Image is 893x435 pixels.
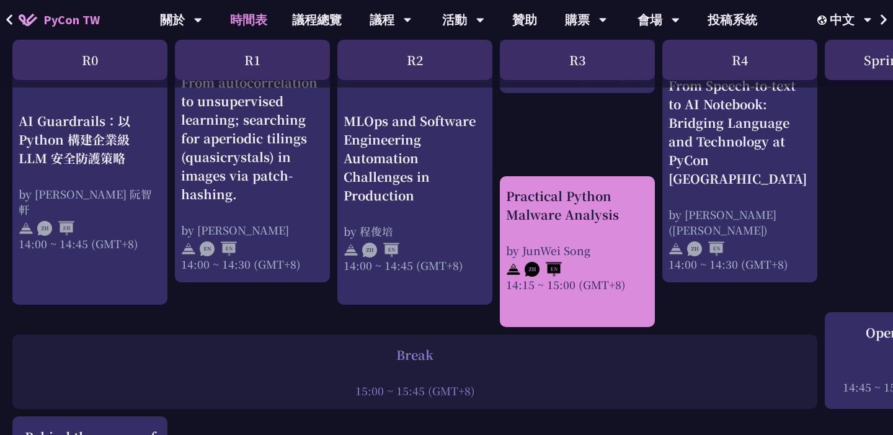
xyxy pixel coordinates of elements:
div: MLOps and Software Engineering Automation Challenges in Production [344,112,486,205]
a: From Speech-to-text to AI Notebook: Bridging Language and Technology at PyCon [GEOGRAPHIC_DATA] b... [669,73,811,272]
div: by 程俊培 [344,223,486,239]
span: PyCon TW [43,11,100,29]
div: Break [19,346,811,364]
div: R3 [500,40,655,80]
div: R2 [337,40,492,80]
div: R4 [662,40,817,80]
div: by JunWei Song [506,243,649,258]
img: ZHEN.371966e.svg [525,262,562,277]
div: Practical Python Malware Analysis [506,187,649,224]
a: AI Guardrails：以 Python 構建企業級 LLM 安全防護策略 by [PERSON_NAME] 阮智軒 14:00 ~ 14:45 (GMT+8) [19,73,161,294]
img: svg+xml;base64,PHN2ZyB4bWxucz0iaHR0cDovL3d3dy53My5vcmcvMjAwMC9zdmciIHdpZHRoPSIyNCIgaGVpZ2h0PSIyNC... [506,262,521,277]
img: ZHEN.371966e.svg [687,241,724,256]
div: 14:00 ~ 14:30 (GMT+8) [181,256,324,272]
div: by [PERSON_NAME] ([PERSON_NAME]) [669,207,811,238]
div: AI Guardrails：以 Python 構建企業級 LLM 安全防護策略 [19,112,161,168]
div: 14:00 ~ 14:45 (GMT+8) [344,258,486,273]
div: 14:00 ~ 14:45 (GMT+8) [19,236,161,251]
img: ENEN.5a408d1.svg [200,241,237,256]
div: by [PERSON_NAME] [181,222,324,238]
div: R1 [175,40,330,80]
img: svg+xml;base64,PHN2ZyB4bWxucz0iaHR0cDovL3d3dy53My5vcmcvMjAwMC9zdmciIHdpZHRoPSIyNCIgaGVpZ2h0PSIyNC... [19,221,33,236]
div: From Speech-to-text to AI Notebook: Bridging Language and Technology at PyCon [GEOGRAPHIC_DATA] [669,76,811,188]
img: ZHEN.371966e.svg [362,243,399,258]
img: svg+xml;base64,PHN2ZyB4bWxucz0iaHR0cDovL3d3dy53My5vcmcvMjAwMC9zdmciIHdpZHRoPSIyNCIgaGVpZ2h0PSIyNC... [669,241,683,256]
a: MLOps and Software Engineering Automation Challenges in Production by 程俊培 14:00 ~ 14:45 (GMT+8) [344,73,486,294]
div: 15:00 ~ 15:45 (GMT+8) [19,383,811,398]
a: Practical Python Malware Analysis by JunWei Song 14:15 ~ 15:00 (GMT+8) [506,187,649,316]
div: by [PERSON_NAME] 阮智軒 [19,186,161,217]
a: PyCon TW [6,4,112,35]
img: ZHZH.38617ef.svg [37,221,74,236]
img: Locale Icon [817,16,830,25]
img: Home icon of PyCon TW 2025 [19,14,37,26]
div: 14:00 ~ 14:30 (GMT+8) [669,256,811,272]
img: svg+xml;base64,PHN2ZyB4bWxucz0iaHR0cDovL3d3dy53My5vcmcvMjAwMC9zdmciIHdpZHRoPSIyNCIgaGVpZ2h0PSIyNC... [344,243,358,258]
div: 14:15 ~ 15:00 (GMT+8) [506,277,649,292]
div: From autocorrelation to unsupervised learning; searching for aperiodic tilings (quasicrystals) in... [181,73,324,204]
div: R0 [12,40,167,80]
img: svg+xml;base64,PHN2ZyB4bWxucz0iaHR0cDovL3d3dy53My5vcmcvMjAwMC9zdmciIHdpZHRoPSIyNCIgaGVpZ2h0PSIyNC... [181,241,196,256]
a: From autocorrelation to unsupervised learning; searching for aperiodic tilings (quasicrystals) in... [181,73,324,272]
